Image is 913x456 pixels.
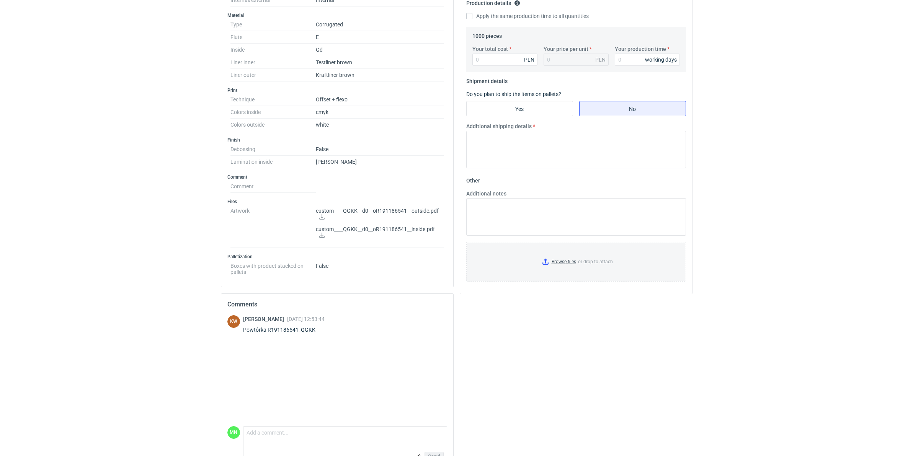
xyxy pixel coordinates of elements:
[243,326,325,334] div: Powtórka R191186541_QGKK
[579,101,686,116] label: No
[316,31,444,44] dd: E
[472,45,508,53] label: Your total cost
[243,316,287,322] span: [PERSON_NAME]
[524,56,534,64] div: PLN
[316,208,444,221] p: custom____QGKK__d0__oR191186541__outside.pdf
[316,260,444,275] dd: False
[227,315,240,328] div: Klaudia Wiśniewska
[230,156,316,168] dt: Lamination inside
[466,122,532,130] label: Additional shipping details
[227,254,447,260] h3: Palletization
[227,174,447,180] h3: Comment
[472,30,502,39] legend: 1000 pieces
[645,56,677,64] div: working days
[230,44,316,56] dt: Inside
[316,44,444,56] dd: Gd
[227,87,447,93] h3: Print
[466,12,589,20] label: Apply the same production time to all quantities
[230,106,316,119] dt: Colors inside
[287,316,325,322] span: [DATE] 12:53:44
[230,143,316,156] dt: Debossing
[316,69,444,81] dd: Kraftliner brown
[466,174,480,184] legend: Other
[544,45,588,53] label: Your price per unit
[230,119,316,131] dt: Colors outside
[595,56,606,64] div: PLN
[230,56,316,69] dt: Liner inner
[615,54,680,66] input: 0
[466,101,573,116] label: Yes
[615,45,666,53] label: Your production time
[227,199,447,205] h3: Files
[316,226,444,239] p: custom____QGKK__d0__oR191186541__inside.pdf
[227,300,447,309] h2: Comments
[230,31,316,44] dt: Flute
[466,75,508,84] legend: Shipment details
[227,137,447,143] h3: Finish
[227,315,240,328] figcaption: KW
[316,119,444,131] dd: white
[467,242,686,281] label: or drop to attach
[316,106,444,119] dd: cmyk
[227,12,447,18] h3: Material
[316,93,444,106] dd: Offset + flexo
[472,54,537,66] input: 0
[227,426,240,439] figcaption: MN
[466,91,561,97] label: Do you plan to ship the items on pallets?
[230,18,316,31] dt: Type
[316,156,444,168] dd: [PERSON_NAME]
[227,426,240,439] div: Małgorzata Nowotna
[230,260,316,275] dt: Boxes with product stacked on pallets
[230,180,316,193] dt: Comment
[316,18,444,31] dd: Corrugated
[316,56,444,69] dd: Testliner brown
[466,190,506,197] label: Additional notes
[230,93,316,106] dt: Technique
[316,143,444,156] dd: False
[230,69,316,81] dt: Liner outer
[230,205,316,248] dt: Artwork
